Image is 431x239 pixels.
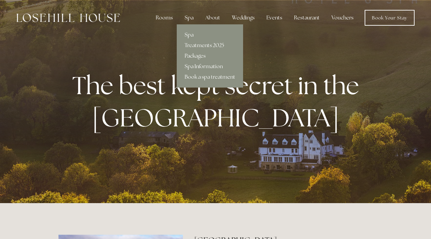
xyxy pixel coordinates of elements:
[227,11,260,24] div: Weddings
[289,11,325,24] div: Restaurant
[200,11,225,24] div: About
[177,30,243,40] a: Spa
[365,10,415,26] a: Book Your Stay
[177,40,243,51] a: Treatments 2025
[179,11,199,24] div: Spa
[16,13,120,22] img: Losehill House
[261,11,287,24] div: Events
[177,51,243,61] a: Packages
[326,11,359,24] a: Vouchers
[72,69,364,134] strong: The best kept secret in the [GEOGRAPHIC_DATA]
[177,72,243,82] a: Book a spa treatment
[150,11,178,24] div: Rooms
[177,61,243,72] a: Spa Information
